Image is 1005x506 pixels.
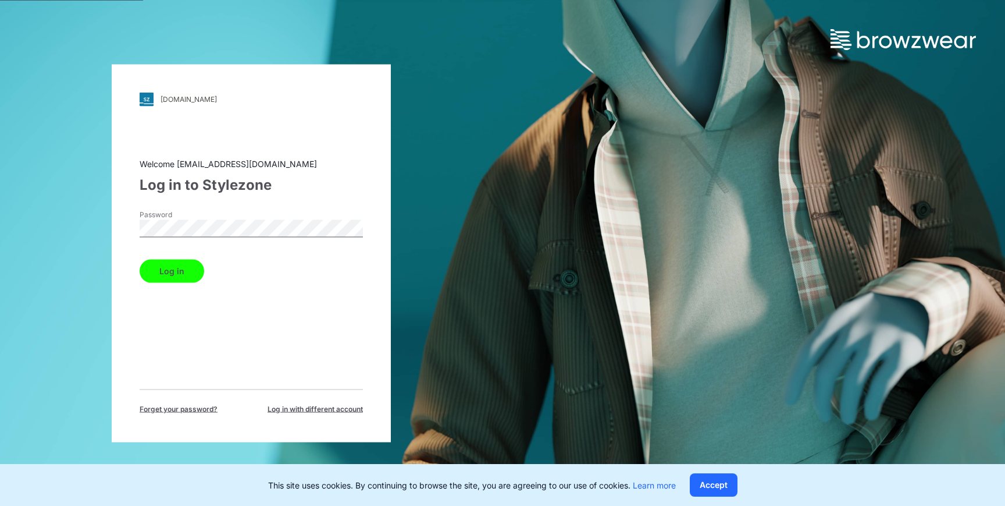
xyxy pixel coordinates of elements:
a: Learn more [633,480,676,490]
span: Forget your password? [140,404,218,414]
img: svg+xml;base64,PHN2ZyB3aWR0aD0iMjgiIGhlaWdodD0iMjgiIHZpZXdCb3g9IjAgMCAyOCAyOCIgZmlsbD0ibm9uZSIgeG... [140,92,154,106]
img: browzwear-logo.73288ffb.svg [831,29,976,50]
div: Log in to Stylezone [140,174,363,195]
button: Accept [690,473,737,497]
p: This site uses cookies. By continuing to browse the site, you are agreeing to our use of cookies. [268,479,676,491]
div: Welcome [EMAIL_ADDRESS][DOMAIN_NAME] [140,157,363,169]
a: [DOMAIN_NAME] [140,92,363,106]
label: Password [140,209,221,220]
button: Log in [140,259,204,282]
span: Log in with different account [268,404,363,414]
div: [DOMAIN_NAME] [161,95,217,104]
